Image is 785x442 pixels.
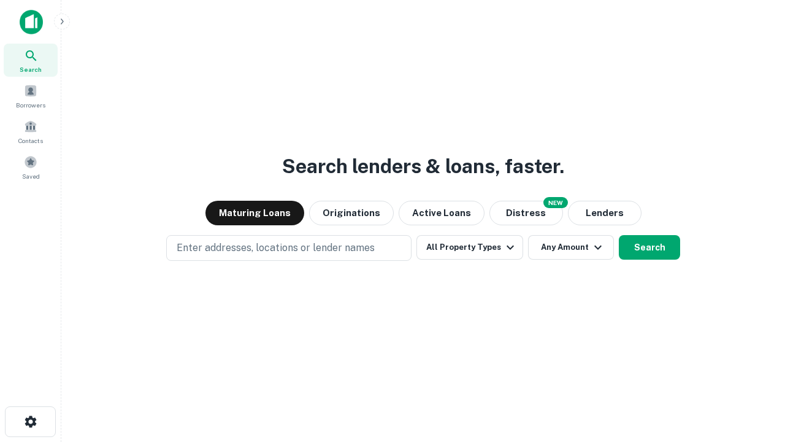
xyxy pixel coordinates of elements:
[309,201,394,225] button: Originations
[724,344,785,403] iframe: Chat Widget
[489,201,563,225] button: Search distressed loans with lien and other non-mortgage details.
[416,235,523,260] button: All Property Types
[18,136,43,145] span: Contacts
[4,150,58,184] a: Saved
[4,115,58,148] a: Contacts
[619,235,680,260] button: Search
[4,44,58,77] a: Search
[166,235,412,261] button: Enter addresses, locations or lender names
[22,171,40,181] span: Saved
[4,79,58,112] a: Borrowers
[177,241,375,255] p: Enter addresses, locations or lender names
[20,64,42,74] span: Search
[528,235,614,260] button: Any Amount
[16,100,45,110] span: Borrowers
[568,201,641,225] button: Lenders
[205,201,304,225] button: Maturing Loans
[20,10,43,34] img: capitalize-icon.png
[282,152,564,181] h3: Search lenders & loans, faster.
[543,197,568,208] div: NEW
[399,201,484,225] button: Active Loans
